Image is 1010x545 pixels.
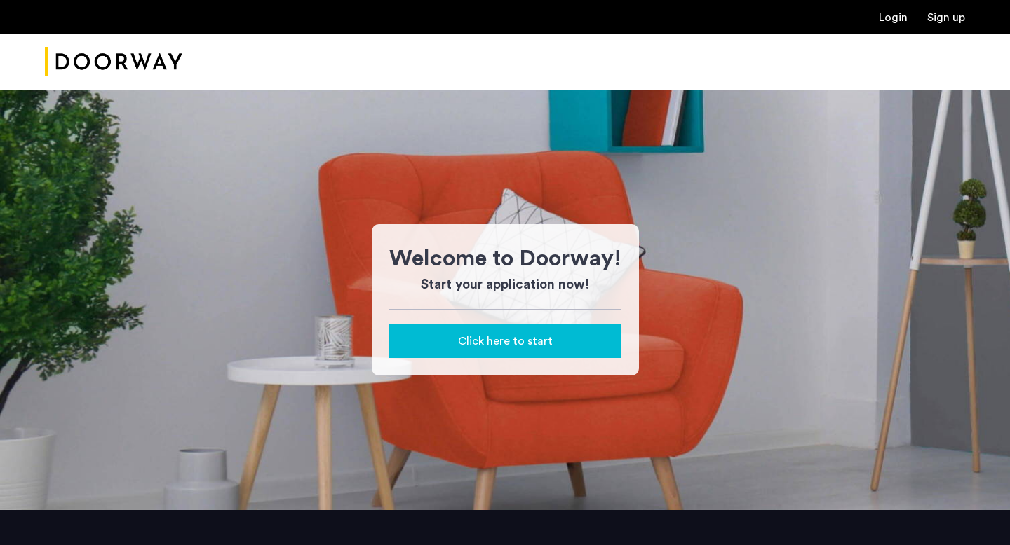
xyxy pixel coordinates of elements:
button: button [389,324,621,358]
h1: Welcome to Doorway! [389,242,621,275]
span: Click here to start [458,333,553,350]
h3: Start your application now! [389,275,621,295]
a: Registration [927,12,965,23]
img: logo [45,36,182,88]
a: Login [879,12,908,23]
a: Cazamio Logo [45,36,182,88]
